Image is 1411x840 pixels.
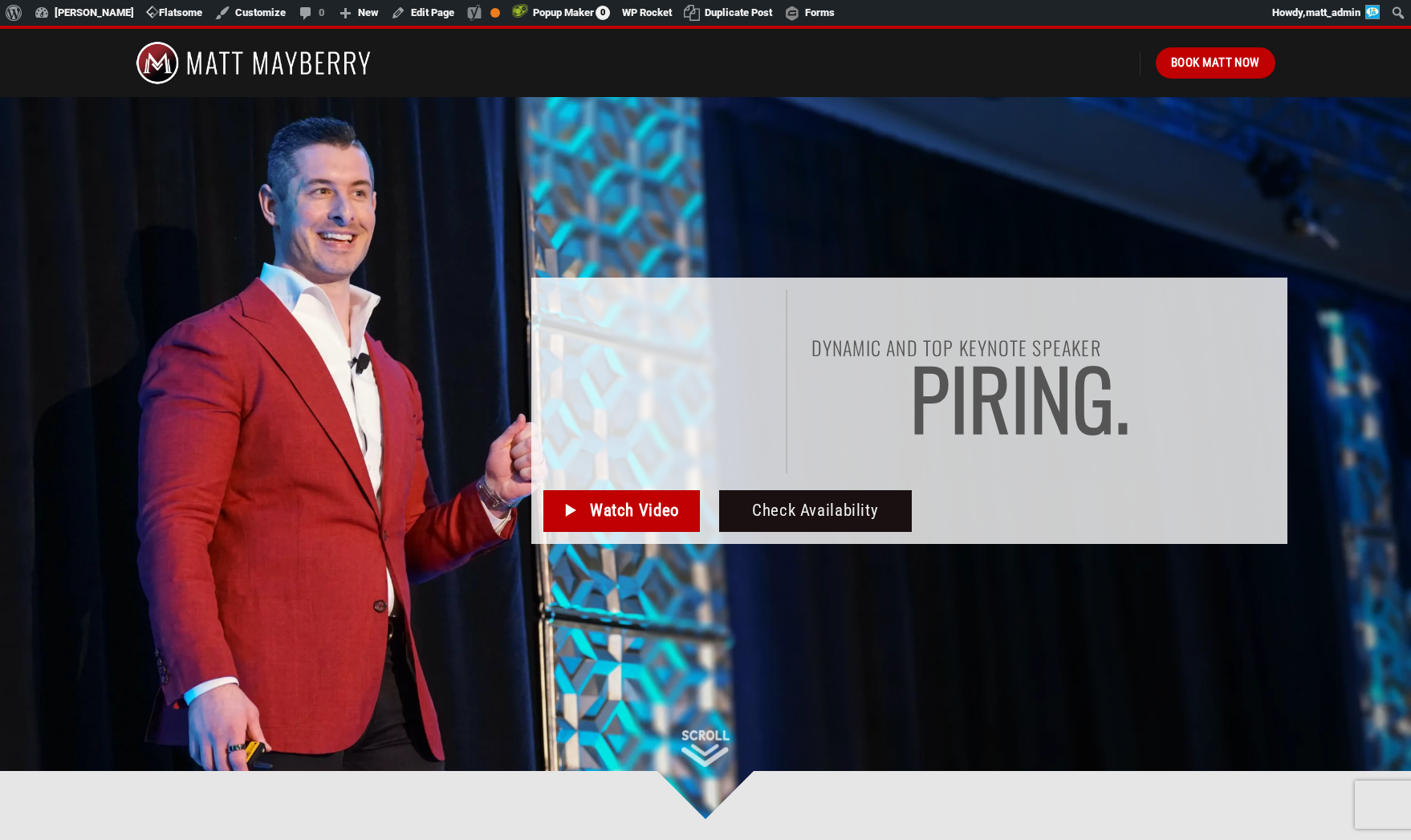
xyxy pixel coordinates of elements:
img: Scroll Down [681,730,730,767]
span: Book Matt Now [1171,53,1260,72]
a: Book Matt Now [1156,47,1275,78]
span: Watch Video [590,497,679,524]
a: Check Availability [719,490,913,532]
a: Watch Video [543,490,700,532]
span: 0 [596,6,610,20]
span: Check Availability [752,497,878,524]
div: OK [490,8,500,18]
span: matt_admin [1306,6,1360,18]
img: Matt Mayberry [136,29,371,97]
